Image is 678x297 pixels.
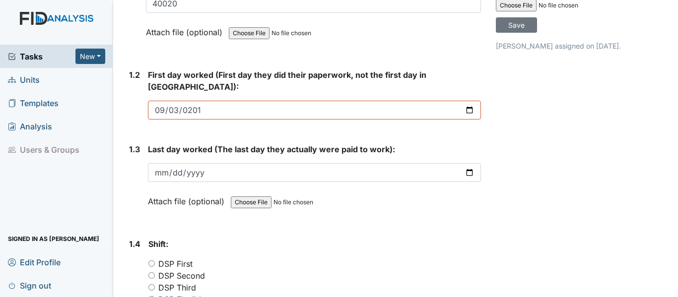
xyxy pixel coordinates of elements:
label: 1.2 [129,69,140,81]
span: Edit Profile [8,254,61,270]
span: First day worked (First day they did their paperwork, not the first day in [GEOGRAPHIC_DATA]): [148,70,426,92]
span: Signed in as [PERSON_NAME] [8,231,99,246]
input: Save [496,17,537,33]
a: Tasks [8,51,75,62]
p: [PERSON_NAME] assigned on [DATE]. [496,41,666,51]
label: Attach file (optional) [146,21,226,38]
span: Shift: [148,239,168,249]
label: DSP First [158,258,193,270]
input: DSP First [148,260,155,267]
label: DSP Third [158,282,196,294]
label: Attach file (optional) [148,190,228,207]
label: 1.3 [129,143,140,155]
span: Analysis [8,119,52,134]
span: Sign out [8,278,51,293]
label: 1.4 [129,238,140,250]
input: DSP Second [148,272,155,279]
button: New [75,49,105,64]
span: Templates [8,95,59,111]
span: Last day worked (The last day they actually were paid to work): [148,144,395,154]
input: DSP Third [148,284,155,291]
label: DSP Second [158,270,205,282]
span: Units [8,72,40,87]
